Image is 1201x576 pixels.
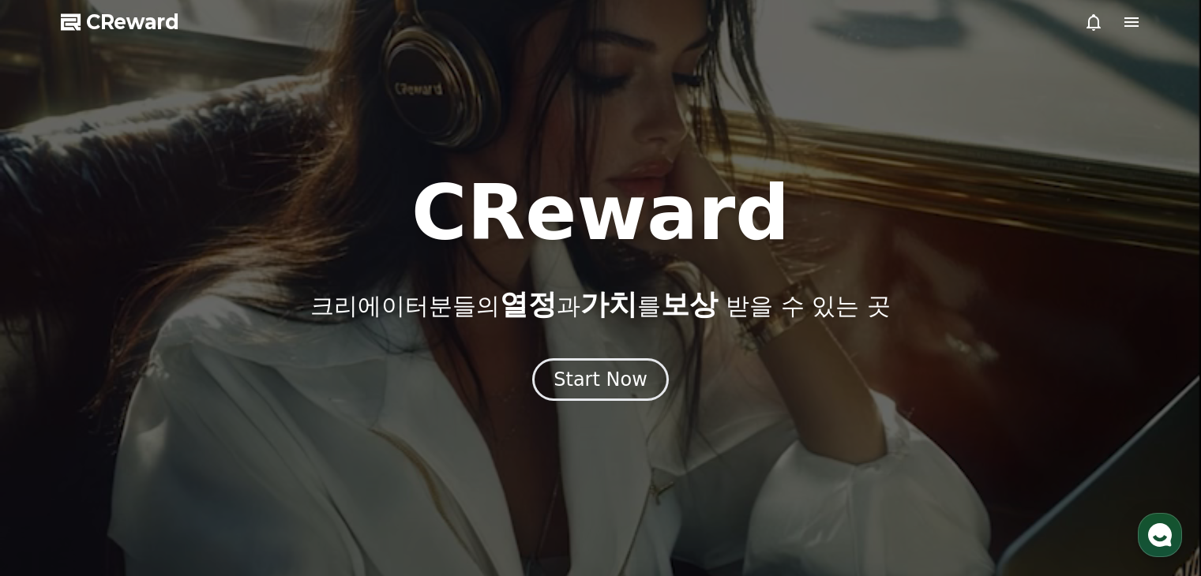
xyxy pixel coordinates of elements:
[86,9,179,35] span: CReward
[532,374,669,389] a: Start Now
[411,175,790,251] h1: CReward
[532,358,669,401] button: Start Now
[310,289,890,320] p: 크리에이터분들의 과 를 받을 수 있는 곳
[500,288,557,320] span: 열정
[661,288,718,320] span: 보상
[554,367,647,392] div: Start Now
[580,288,637,320] span: 가치
[61,9,179,35] a: CReward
